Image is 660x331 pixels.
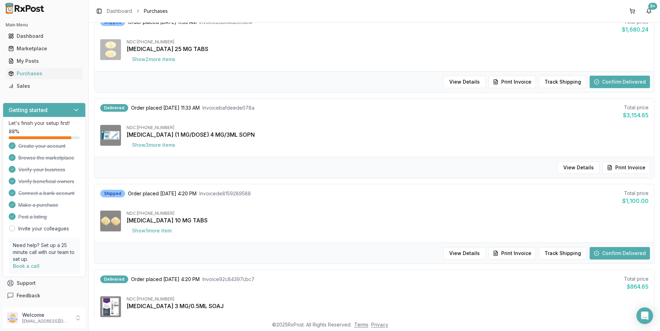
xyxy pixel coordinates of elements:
nav: breadcrumb [107,8,168,15]
a: Sales [6,80,83,92]
button: Track Shipping [539,76,587,88]
span: Create your account [18,143,66,150]
button: Confirm Delivered [590,247,650,260]
div: Total price [622,190,649,197]
span: Order placed [DATE] 11:33 AM [131,104,200,111]
button: Confirm Delivered [590,76,650,88]
span: Verify your business [18,166,65,173]
div: $3,154.65 [623,111,649,119]
div: Purchases [8,70,80,77]
div: [MEDICAL_DATA] 10 MG TABS [127,216,649,224]
span: Make a purchase [18,202,58,209]
div: NDC: [PHONE_NUMBER] [127,211,649,216]
div: Total price [624,275,649,282]
button: Sales [3,80,86,92]
button: 9+ [643,6,654,17]
button: Purchases [3,68,86,79]
div: Shipped [100,190,125,197]
span: 88 % [9,128,19,135]
span: Invoice de8159289588 [199,190,251,197]
a: My Posts [6,55,83,67]
div: [MEDICAL_DATA] (1 MG/DOSE) 4 MG/3ML SOPN [127,130,649,139]
div: Sales [8,83,80,90]
a: Privacy [371,322,388,328]
button: My Posts [3,56,86,67]
button: Print Invoice [602,161,650,174]
button: View Details [443,76,486,88]
div: Delivered [100,275,128,283]
p: [EMAIL_ADDRESS][DOMAIN_NAME] [22,319,70,324]
p: Need help? Set up a 25 minute call with our team to set up. [13,242,76,263]
img: Ozempic (1 MG/DOSE) 4 MG/3ML SOPN [100,125,121,146]
h2: Main Menu [6,22,83,28]
a: Dashboard [107,8,132,15]
div: [MEDICAL_DATA] 25 MG TABS [127,45,649,53]
button: Show3more items [127,139,181,151]
button: Show1more item [127,224,177,237]
img: Trulicity 3 MG/0.5ML SOAJ [100,296,121,317]
a: Dashboard [6,30,83,42]
span: Purchases [144,8,168,15]
button: Marketplace [3,43,86,54]
div: Delivered [100,104,128,112]
img: User avatar [7,312,18,323]
span: Order placed [DATE] 4:20 PM [131,276,200,283]
button: Track Shipping [539,247,587,260]
button: Print Invoice [488,247,536,260]
button: Feedback [3,289,86,302]
div: [MEDICAL_DATA] 3 MG/0.5ML SOAJ [127,302,649,310]
button: Support [3,277,86,289]
span: Connect a bank account [18,190,75,197]
div: Marketplace [8,45,80,52]
p: Welcome [22,312,70,319]
div: NDC: [PHONE_NUMBER] [127,39,649,45]
button: Print Invoice [488,76,536,88]
div: My Posts [8,58,80,65]
span: Post a listing [18,213,47,220]
img: RxPost Logo [3,3,47,14]
span: Invoice bafdeede078a [202,104,254,111]
div: $1,680.24 [622,25,649,34]
a: Marketplace [6,42,83,55]
div: Dashboard [8,33,80,40]
a: Invite your colleagues [18,225,69,232]
div: Open Intercom Messenger [636,307,653,324]
div: $1,100.00 [622,197,649,205]
button: Show2more items [127,53,181,66]
div: $864.65 [624,282,649,291]
span: Feedback [17,292,40,299]
span: Order placed [DATE] 4:20 PM [128,190,197,197]
a: Terms [354,322,368,328]
button: Dashboard [3,31,86,42]
img: Farxiga 10 MG TABS [100,211,121,231]
div: Total price [623,104,649,111]
button: View Details [557,161,600,174]
div: 9+ [648,3,657,10]
div: NDC: [PHONE_NUMBER] [127,125,649,130]
p: Let's finish your setup first! [9,120,80,127]
span: Verify beneficial owners [18,178,74,185]
div: NDC: [PHONE_NUMBER] [127,296,649,302]
button: View Details [443,247,486,260]
h3: Getting started [9,106,47,114]
a: Purchases [6,67,83,80]
img: Jardiance 25 MG TABS [100,39,121,60]
span: Invoice 92c84397cbc7 [202,276,254,283]
span: Browse the marketplace [18,154,74,161]
a: Book a call [13,263,40,269]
